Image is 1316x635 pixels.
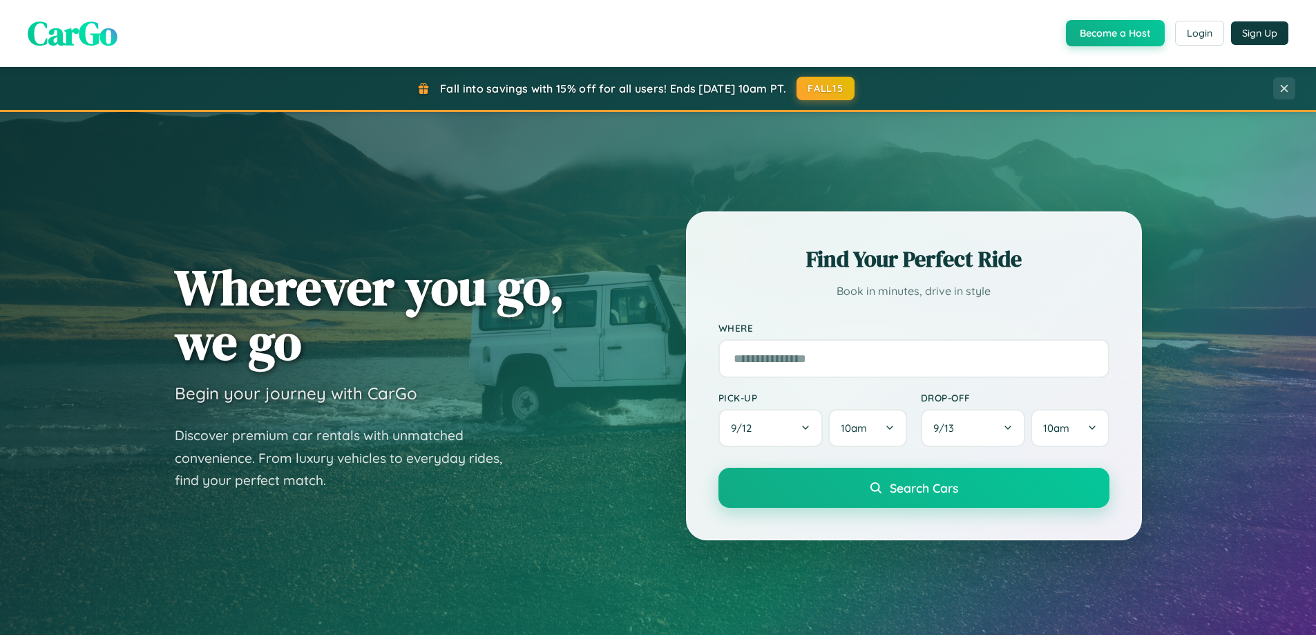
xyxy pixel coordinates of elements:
[718,322,1109,334] label: Where
[921,392,1109,404] label: Drop-off
[718,409,823,447] button: 9/12
[933,421,961,435] span: 9 / 13
[921,409,1026,447] button: 9/13
[841,421,867,435] span: 10am
[1031,409,1109,447] button: 10am
[1231,21,1288,45] button: Sign Up
[1043,421,1069,435] span: 10am
[1175,21,1224,46] button: Login
[175,383,417,404] h3: Begin your journey with CarGo
[440,82,786,95] span: Fall into savings with 15% off for all users! Ends [DATE] 10am PT.
[890,480,958,495] span: Search Cars
[28,10,117,56] span: CarGo
[718,281,1109,301] p: Book in minutes, drive in style
[828,409,906,447] button: 10am
[718,392,907,404] label: Pick-up
[175,424,520,492] p: Discover premium car rentals with unmatched convenience. From luxury vehicles to everyday rides, ...
[718,468,1109,508] button: Search Cars
[1066,20,1165,46] button: Become a Host
[175,260,564,369] h1: Wherever you go, we go
[797,77,855,100] button: FALL15
[718,244,1109,274] h2: Find Your Perfect Ride
[731,421,759,435] span: 9 / 12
